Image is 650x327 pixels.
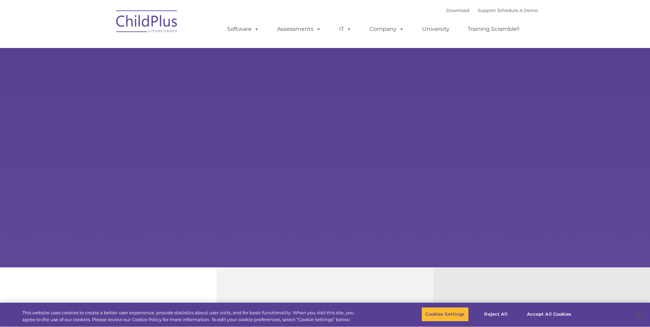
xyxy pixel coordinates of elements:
div: This website uses cookies to create a better user experience, provide statistics about user visit... [22,310,357,323]
button: Close [631,307,647,322]
a: Support [478,8,496,13]
a: Company [363,22,411,36]
button: Accept All Cookies [523,307,575,322]
a: Software [220,22,266,36]
font: | [446,8,538,13]
a: University [415,22,456,36]
a: Download [446,8,469,13]
button: Cookies Settings [421,307,468,322]
a: IT [332,22,358,36]
img: ChildPlus by Procare Solutions [113,5,181,40]
button: Reject All [475,307,517,322]
a: Training Scramble!! [461,22,526,36]
a: Schedule A Demo [497,8,538,13]
a: Assessments [270,22,328,36]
